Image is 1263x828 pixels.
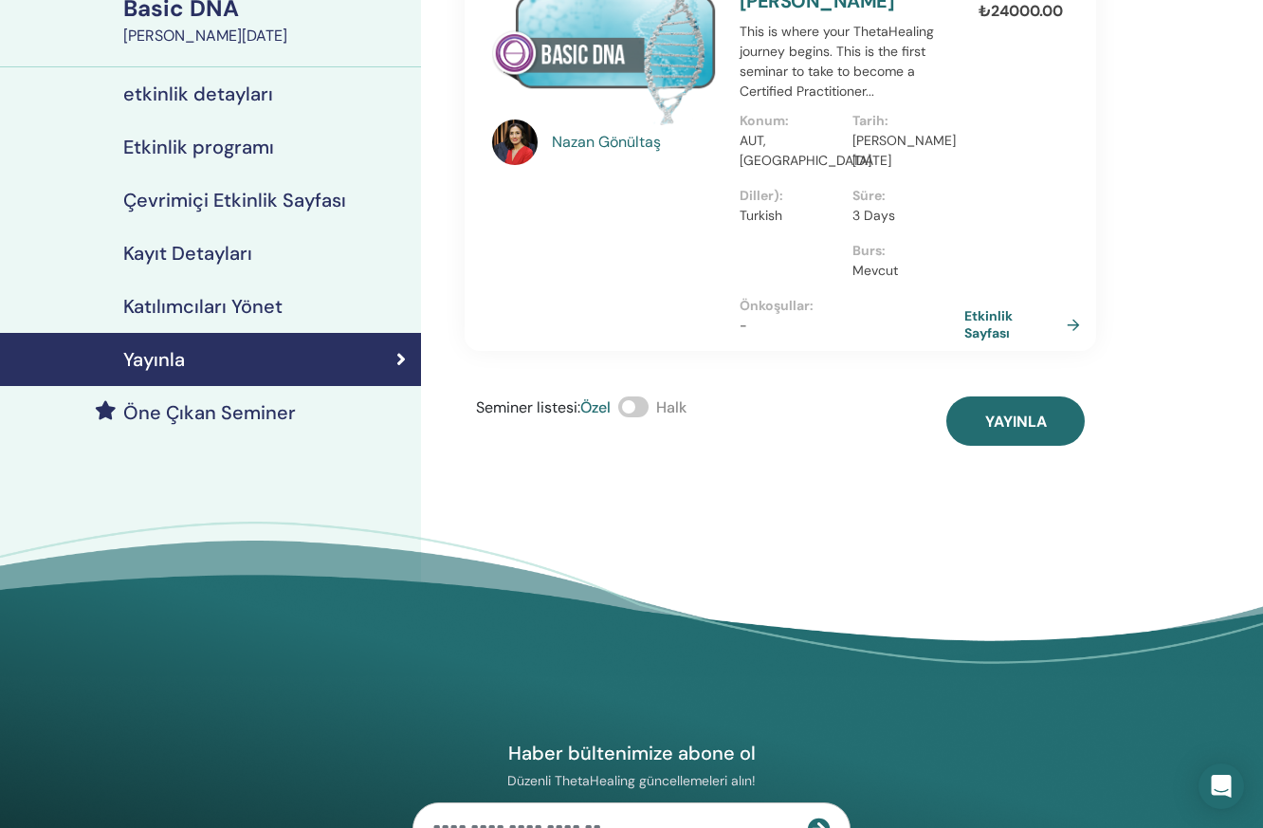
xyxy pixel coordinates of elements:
p: Diller) : [740,186,841,206]
a: Nazan Gönültaş [552,131,721,154]
h4: Etkinlik programı [123,136,274,158]
p: AUT, [GEOGRAPHIC_DATA] [740,131,841,171]
div: Open Intercom Messenger [1199,764,1244,809]
p: Burs : [852,241,954,261]
p: - [740,316,964,336]
span: Seminer listesi : [476,397,580,417]
h4: Öne Çıkan Seminer [123,401,296,424]
span: Özel [580,397,611,417]
p: Süre : [852,186,954,206]
p: Düzenli ThetaHealing güncellemeleri alın! [412,772,851,789]
img: default.jpg [492,120,538,165]
p: 3 Days [852,206,954,226]
span: Halk [656,397,686,417]
h4: etkinlik detayları [123,83,273,105]
h4: Katılımcıları Yönet [123,295,283,318]
span: Yayınla [985,412,1047,432]
p: Mevcut [852,261,954,281]
p: Önkoşullar : [740,296,964,316]
h4: Haber bültenimize abone ol [412,741,851,765]
button: Yayınla [946,396,1085,446]
p: [PERSON_NAME][DATE] [852,131,954,171]
p: Tarih : [852,111,954,131]
h4: Çevrimiçi Etkinlik Sayfası [123,189,346,212]
p: This is where your ThetaHealing journey begins. This is the first seminar to take to become a Cer... [740,22,964,101]
p: Turkish [740,206,841,226]
a: Etkinlik Sayfası [964,307,1088,341]
div: [PERSON_NAME][DATE] [123,25,410,47]
p: Konum : [740,111,841,131]
h4: Yayınla [123,348,185,371]
h4: Kayıt Detayları [123,242,252,265]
